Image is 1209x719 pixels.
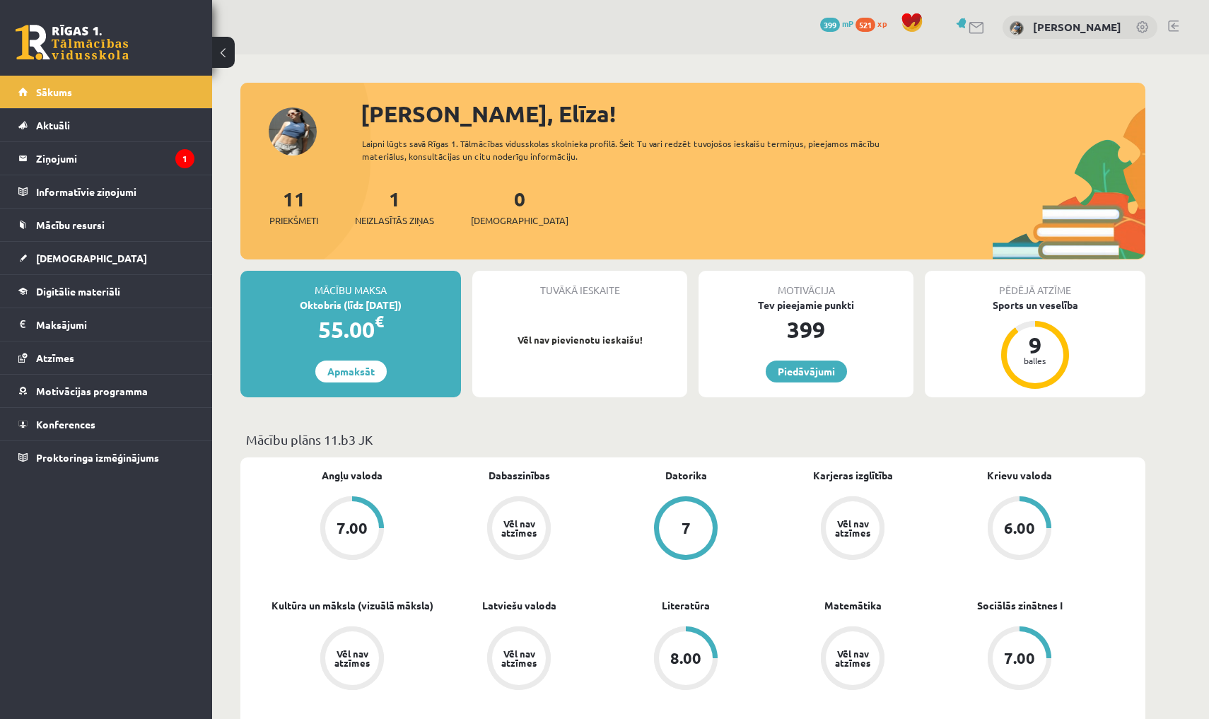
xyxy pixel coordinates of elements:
a: Sports un veselība 9 balles [925,298,1145,391]
a: Motivācijas programma [18,375,194,407]
a: 8.00 [602,626,769,693]
a: Ziņojumi1 [18,142,194,175]
a: Matemātika [824,598,882,613]
div: Tev pieejamie punkti [699,298,913,312]
div: Vēl nav atzīmes [833,649,872,667]
a: 7.00 [269,496,436,563]
a: Dabaszinības [489,468,550,483]
span: 521 [855,18,875,32]
div: Vēl nav atzīmes [332,649,372,667]
span: xp [877,18,887,29]
a: Apmaksāt [315,361,387,382]
a: Konferences [18,408,194,440]
a: Literatūra [662,598,710,613]
a: Vēl nav atzīmes [269,626,436,693]
span: Priekšmeti [269,214,318,228]
span: Mācību resursi [36,218,105,231]
a: Piedāvājumi [766,361,847,382]
a: Sākums [18,76,194,108]
div: Motivācija [699,271,913,298]
a: Krievu valoda [987,468,1052,483]
a: Mācību resursi [18,209,194,241]
a: Latviešu valoda [482,598,556,613]
a: Aktuāli [18,109,194,141]
a: Kultūra un māksla (vizuālā māksla) [271,598,433,613]
span: Digitālie materiāli [36,285,120,298]
span: mP [842,18,853,29]
span: Motivācijas programma [36,385,148,397]
legend: Informatīvie ziņojumi [36,175,194,208]
a: 521 xp [855,18,894,29]
span: € [375,311,384,332]
a: Vēl nav atzīmes [769,626,936,693]
a: Sociālās zinātnes I [977,598,1063,613]
div: Mācību maksa [240,271,461,298]
div: 7.00 [1004,650,1035,666]
i: 1 [175,149,194,168]
a: Informatīvie ziņojumi [18,175,194,208]
a: 7.00 [936,626,1103,693]
a: 399 mP [820,18,853,29]
span: Atzīmes [36,351,74,364]
legend: Ziņojumi [36,142,194,175]
span: Proktoringa izmēģinājums [36,451,159,464]
legend: Maksājumi [36,308,194,341]
div: Oktobris (līdz [DATE]) [240,298,461,312]
a: 11Priekšmeti [269,186,318,228]
span: Konferences [36,418,95,431]
a: Vēl nav atzīmes [436,496,602,563]
div: 7 [682,520,691,536]
a: Maksājumi [18,308,194,341]
a: 7 [602,496,769,563]
div: Vēl nav atzīmes [499,519,539,537]
div: Laipni lūgts savā Rīgas 1. Tālmācības vidusskolas skolnieka profilā. Šeit Tu vari redzēt tuvojošo... [362,137,905,163]
a: Digitālie materiāli [18,275,194,308]
a: Angļu valoda [322,468,382,483]
a: Datorika [665,468,707,483]
a: 1Neizlasītās ziņas [355,186,434,228]
div: Vēl nav atzīmes [833,519,872,537]
div: Sports un veselība [925,298,1145,312]
p: Vēl nav pievienotu ieskaišu! [479,333,680,347]
span: Neizlasītās ziņas [355,214,434,228]
span: 399 [820,18,840,32]
div: Tuvākā ieskaite [472,271,687,298]
div: balles [1014,356,1056,365]
div: 55.00 [240,312,461,346]
a: Karjeras izglītība [813,468,893,483]
span: Sākums [36,86,72,98]
a: 6.00 [936,496,1103,563]
p: Mācību plāns 11.b3 JK [246,430,1140,449]
div: 9 [1014,334,1056,356]
div: 7.00 [337,520,368,536]
div: [PERSON_NAME], Elīza! [361,97,1145,131]
div: Vēl nav atzīmes [499,649,539,667]
span: [DEMOGRAPHIC_DATA] [36,252,147,264]
div: Pēdējā atzīme [925,271,1145,298]
a: [PERSON_NAME] [1033,20,1121,34]
img: Elīza Zariņa [1010,21,1024,35]
a: Proktoringa izmēģinājums [18,441,194,474]
span: [DEMOGRAPHIC_DATA] [471,214,568,228]
div: 399 [699,312,913,346]
div: 6.00 [1004,520,1035,536]
a: Vēl nav atzīmes [436,626,602,693]
a: [DEMOGRAPHIC_DATA] [18,242,194,274]
span: Aktuāli [36,119,70,131]
a: Vēl nav atzīmes [769,496,936,563]
a: Rīgas 1. Tālmācības vidusskola [16,25,129,60]
a: 0[DEMOGRAPHIC_DATA] [471,186,568,228]
a: Atzīmes [18,341,194,374]
div: 8.00 [670,650,701,666]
